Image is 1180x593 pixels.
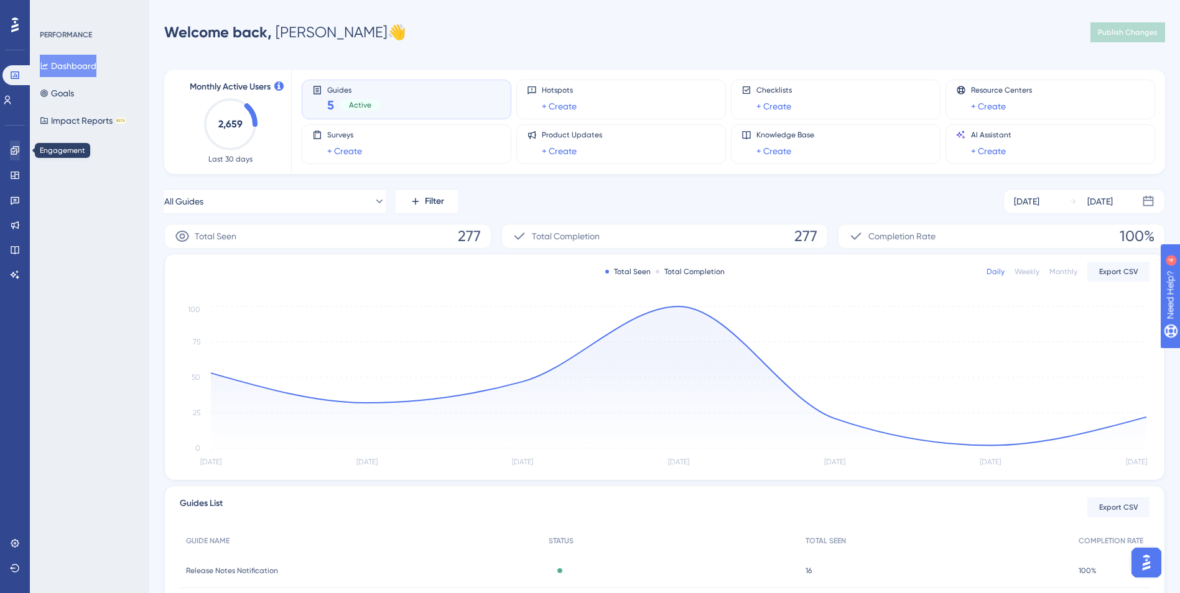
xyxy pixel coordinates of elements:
[806,566,812,576] span: 16
[971,130,1011,140] span: AI Assistant
[1099,502,1138,512] span: Export CSV
[542,85,577,95] span: Hotspots
[396,189,458,214] button: Filter
[1098,27,1158,37] span: Publish Changes
[1090,22,1165,42] button: Publish Changes
[425,194,444,209] span: Filter
[1120,226,1154,246] span: 100%
[1015,267,1039,277] div: Weekly
[971,144,1006,159] a: + Create
[971,85,1032,95] span: Resource Centers
[40,55,96,77] button: Dashboard
[1126,457,1147,466] tspan: [DATE]
[1087,194,1113,209] div: [DATE]
[327,96,334,114] span: 5
[1014,194,1039,209] div: [DATE]
[327,130,362,140] span: Surveys
[86,6,90,16] div: 4
[193,338,200,346] tspan: 75
[186,536,230,546] span: GUIDE NAME
[29,3,78,18] span: Need Help?
[1079,536,1143,546] span: COMPLETION RATE
[188,305,200,314] tspan: 100
[40,30,92,40] div: PERFORMANCE
[208,154,253,164] span: Last 30 days
[756,85,792,95] span: Checklists
[980,457,1001,466] tspan: [DATE]
[200,457,221,466] tspan: [DATE]
[542,130,602,140] span: Product Updates
[1049,267,1077,277] div: Monthly
[656,267,725,277] div: Total Completion
[605,267,651,277] div: Total Seen
[532,229,600,244] span: Total Completion
[1128,544,1165,581] iframe: UserGuiding AI Assistant Launcher
[164,23,272,41] span: Welcome back,
[40,109,126,132] button: Impact ReportsBETA
[806,536,846,546] span: TOTAL SEEN
[164,194,203,209] span: All Guides
[668,457,689,466] tspan: [DATE]
[756,144,791,159] a: + Create
[824,457,845,466] tspan: [DATE]
[542,144,577,159] a: + Create
[971,99,1006,114] a: + Create
[164,189,386,214] button: All Guides
[1087,497,1150,517] button: Export CSV
[218,118,243,130] text: 2,659
[868,229,936,244] span: Completion Rate
[756,130,814,140] span: Knowledge Base
[1079,566,1097,576] span: 100%
[193,408,200,417] tspan: 25
[356,457,378,466] tspan: [DATE]
[349,100,371,110] span: Active
[195,229,236,244] span: Total Seen
[458,226,481,246] span: 277
[40,82,74,104] button: Goals
[756,99,791,114] a: + Create
[1099,267,1138,277] span: Export CSV
[549,536,574,546] span: STATUS
[987,267,1005,277] div: Daily
[1087,262,1150,282] button: Export CSV
[192,373,200,382] tspan: 50
[115,117,126,124] div: BETA
[195,444,200,453] tspan: 0
[164,22,406,42] div: [PERSON_NAME] 👋
[186,566,278,576] span: Release Notes Notification
[794,226,817,246] span: 277
[327,85,381,94] span: Guides
[327,144,362,159] a: + Create
[180,496,223,518] span: Guides List
[190,80,271,94] span: Monthly Active Users
[512,457,533,466] tspan: [DATE]
[542,99,577,114] a: + Create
